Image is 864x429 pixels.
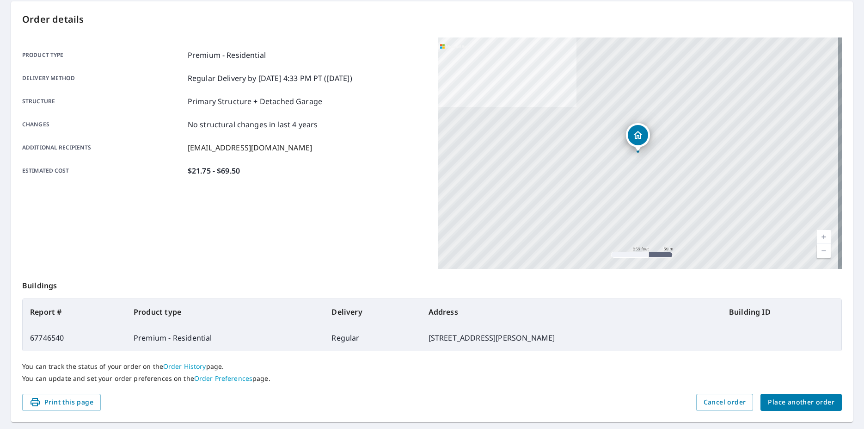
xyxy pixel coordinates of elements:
[163,362,206,371] a: Order History
[188,96,322,107] p: Primary Structure + Detached Garage
[22,119,184,130] p: Changes
[30,397,93,408] span: Print this page
[188,165,240,176] p: $21.75 - $69.50
[704,397,746,408] span: Cancel order
[768,397,834,408] span: Place another order
[22,374,842,383] p: You can update and set your order preferences on the page.
[817,244,831,258] a: Current Level 17, Zoom Out
[126,325,325,351] td: Premium - Residential
[324,325,421,351] td: Regular
[696,394,754,411] button: Cancel order
[22,50,184,61] p: Product type
[324,299,421,325] th: Delivery
[22,73,184,84] p: Delivery method
[722,299,841,325] th: Building ID
[626,123,650,152] div: Dropped pin, building 1, Residential property, 444 Underwood Rd Elon, NC 27244
[760,394,842,411] button: Place another order
[421,325,722,351] td: [STREET_ADDRESS][PERSON_NAME]
[22,269,842,298] p: Buildings
[22,12,842,26] p: Order details
[22,165,184,176] p: Estimated cost
[22,142,184,153] p: Additional recipients
[188,73,352,84] p: Regular Delivery by [DATE] 4:33 PM PT ([DATE])
[421,299,722,325] th: Address
[22,96,184,107] p: Structure
[194,374,252,383] a: Order Preferences
[22,394,101,411] button: Print this page
[188,142,312,153] p: [EMAIL_ADDRESS][DOMAIN_NAME]
[188,50,266,61] p: Premium - Residential
[817,230,831,244] a: Current Level 17, Zoom In
[188,119,318,130] p: No structural changes in last 4 years
[23,325,126,351] td: 67746540
[22,362,842,371] p: You can track the status of your order on the page.
[23,299,126,325] th: Report #
[126,299,325,325] th: Product type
